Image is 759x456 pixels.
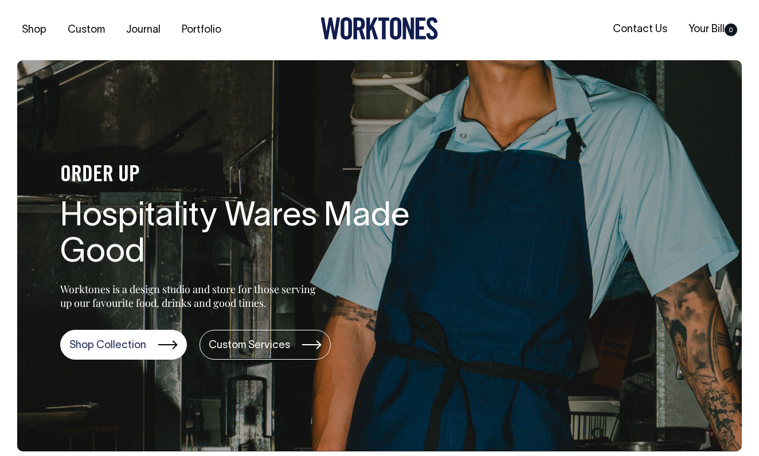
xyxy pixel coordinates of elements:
[177,21,226,40] a: Portfolio
[60,199,427,272] h1: Hospitality Wares Made Good
[63,21,109,40] a: Custom
[60,282,321,310] p: Worktones is a design studio and store for those serving up our favourite food, drinks and good t...
[122,21,165,40] a: Journal
[608,20,672,39] a: Contact Us
[684,20,742,39] a: Your Bill0
[60,163,427,188] h4: ORDER UP
[60,330,187,360] a: Shop Collection
[17,21,51,40] a: Shop
[199,330,331,360] a: Custom Services
[725,24,737,36] span: 0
